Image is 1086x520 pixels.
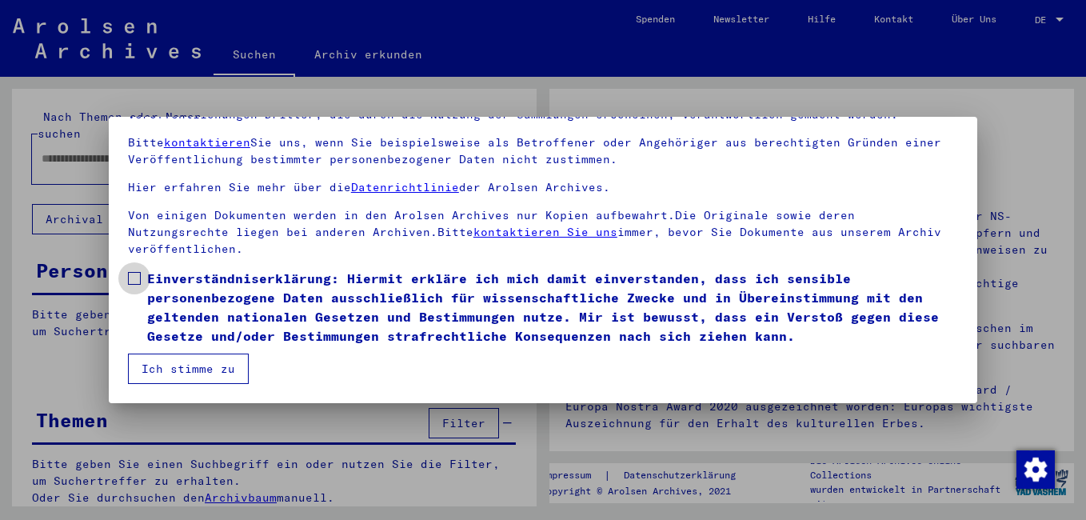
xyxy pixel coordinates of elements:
[128,134,958,168] p: Bitte Sie uns, wenn Sie beispielsweise als Betroffener oder Angehöriger aus berechtigten Gründen ...
[164,135,250,150] a: kontaktieren
[351,180,459,194] a: Datenrichtlinie
[1016,450,1055,489] img: Zustimmung ändern
[147,269,958,346] span: Einverständniserklärung: Hiermit erkläre ich mich damit einverstanden, dass ich sensible personen...
[128,354,249,384] button: Ich stimme zu
[473,225,617,239] a: kontaktieren Sie uns
[128,179,958,196] p: Hier erfahren Sie mehr über die der Arolsen Archives.
[128,207,958,258] p: Von einigen Dokumenten werden in den Arolsen Archives nur Kopien aufbewahrt.Die Originale sowie d...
